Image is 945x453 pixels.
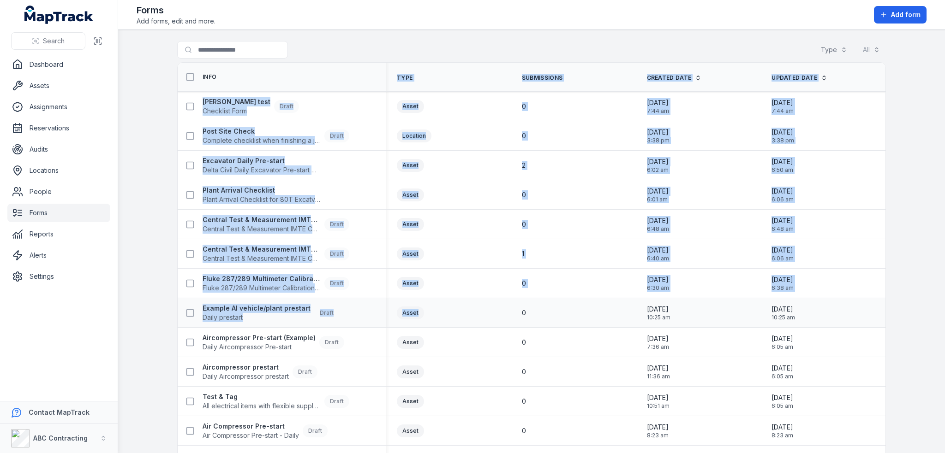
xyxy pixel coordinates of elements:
[7,140,110,159] a: Audits
[647,225,669,233] span: 6:48 am
[7,225,110,243] a: Reports
[647,187,669,196] span: [DATE]
[772,284,794,292] span: 6:38 am
[647,128,670,137] span: [DATE]
[647,393,670,410] time: 07/08/2025, 10:51:40 am
[772,373,793,380] span: 6:05 am
[33,434,88,442] strong: ABC Contracting
[815,41,853,59] button: Type
[324,218,349,231] div: Draft
[647,275,669,284] span: [DATE]
[772,343,793,351] span: 6:05 am
[203,245,349,263] a: Central Test & Measurement IMTE CalibrationCentral Test & Measurement IMTE CalibrationDraft
[7,119,110,137] a: Reservations
[772,128,794,144] time: 26/08/2025, 3:38:08 pm
[203,127,321,136] strong: Post Site Check
[24,6,94,24] a: MapTrack
[647,166,669,174] span: 6:02 am
[7,267,110,286] a: Settings
[647,334,669,351] time: 12/08/2025, 7:36:00 am
[7,161,110,180] a: Locations
[203,215,321,224] strong: Central Test & Measurement IMTE Calibration Type 2
[397,159,424,172] div: Asset
[203,186,321,195] strong: Plant Arrival Checklist
[203,333,316,342] strong: Aircompressor Pre-start (Example)
[522,426,526,435] span: 0
[397,247,424,260] div: Asset
[7,55,110,74] a: Dashboard
[324,395,349,408] div: Draft
[647,423,669,439] time: 25/07/2025, 8:23:32 am
[203,304,339,322] a: Example AI vehicle/plant prestartDaily prestartDraft
[293,365,317,378] div: Draft
[324,129,349,142] div: Draft
[772,216,794,225] span: [DATE]
[203,304,311,313] strong: Example AI vehicle/plant prestart
[203,401,321,411] span: All electrical items with flexible supply cord and plug top to 240v or 415v volt power needs to b...
[522,102,526,111] span: 0
[522,397,526,406] span: 0
[647,216,669,233] time: 20/08/2025, 6:48:20 am
[203,363,289,372] strong: Aircompressor prestart
[772,187,794,203] time: 22/08/2025, 6:06:46 am
[772,364,793,380] time: 22/08/2025, 6:05:26 am
[647,187,669,203] time: 22/08/2025, 6:01:54 am
[772,275,794,284] span: [DATE]
[772,166,793,174] span: 6:50 am
[522,367,526,377] span: 0
[647,98,669,115] time: 31/08/2025, 7:44:43 am
[203,333,344,352] a: Aircompressor Pre-start (Example)Daily Aircompressor Pre-startDraft
[397,74,413,82] span: Type
[324,277,349,290] div: Draft
[772,364,793,373] span: [DATE]
[397,306,424,319] div: Asset
[647,393,670,402] span: [DATE]
[203,156,321,165] strong: Excavator Daily Pre-start
[772,128,794,137] span: [DATE]
[522,220,526,229] span: 0
[647,246,669,255] span: [DATE]
[647,364,670,380] time: 11/08/2025, 11:36:26 am
[647,373,670,380] span: 11:36 am
[647,402,670,410] span: 10:51 am
[522,74,562,82] span: Submissions
[647,423,669,432] span: [DATE]
[772,187,794,196] span: [DATE]
[772,314,795,321] span: 10:25 am
[772,74,817,82] span: Updated Date
[303,424,328,437] div: Draft
[647,128,670,144] time: 26/08/2025, 3:38:08 pm
[772,107,794,115] span: 7:44 am
[647,216,669,225] span: [DATE]
[891,10,921,19] span: Add form
[522,279,526,288] span: 0
[274,100,299,113] div: Draft
[772,423,793,439] time: 25/07/2025, 8:23:32 am
[203,274,321,283] strong: Fluke 287/289 Multimeter Calibration Form
[647,364,670,373] span: [DATE]
[647,74,702,82] a: Created Date
[203,165,321,175] span: Delta Civil Daily Excavator Pre-start Checklist
[522,308,526,318] span: 0
[772,255,794,262] span: 6:06 am
[7,182,110,201] a: People
[7,246,110,265] a: Alerts
[772,98,794,115] time: 31/08/2025, 7:44:43 am
[647,343,669,351] span: 7:36 am
[772,305,795,314] span: [DATE]
[772,334,793,351] time: 22/08/2025, 6:05:24 am
[203,245,321,254] strong: Central Test & Measurement IMTE Calibration
[397,277,424,290] div: Asset
[203,431,299,440] span: Air Compressor Pre-start - Daily
[522,338,526,347] span: 0
[772,74,827,82] a: Updated Date
[397,336,424,349] div: Asset
[772,246,794,262] time: 22/08/2025, 6:06:57 am
[203,195,321,204] span: Plant Arrival Checklist for 80T Excatvators
[522,161,526,170] span: 2
[203,422,328,440] a: Air Compressor Pre-startAir Compressor Pre-start - DailyDraft
[397,129,431,142] div: Location
[137,4,215,17] h2: Forms
[647,334,669,343] span: [DATE]
[29,408,90,416] strong: Contact MapTrack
